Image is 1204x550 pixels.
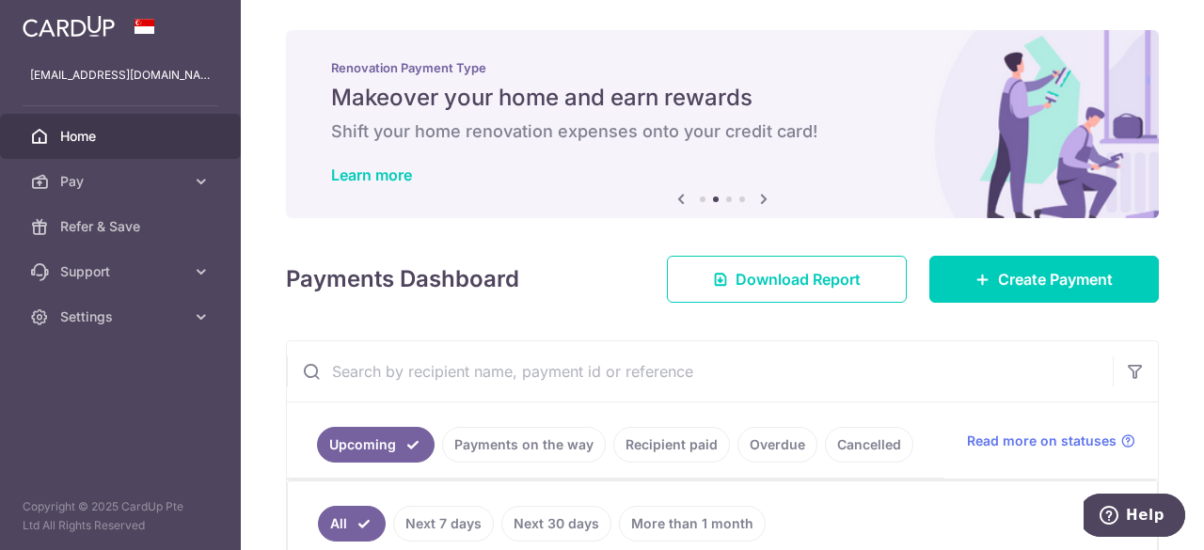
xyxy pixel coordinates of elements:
[42,13,81,30] span: Help
[737,427,817,463] a: Overdue
[442,427,606,463] a: Payments on the way
[331,60,1114,75] p: Renovation Payment Type
[619,506,766,542] a: More than 1 month
[967,432,1135,450] a: Read more on statuses
[60,127,184,146] span: Home
[318,506,386,542] a: All
[825,427,913,463] a: Cancelled
[501,506,611,542] a: Next 30 days
[30,66,211,85] p: [EMAIL_ADDRESS][DOMAIN_NAME]
[60,307,184,326] span: Settings
[667,256,907,303] a: Download Report
[317,427,435,463] a: Upcoming
[331,165,412,184] a: Learn more
[613,427,730,463] a: Recipient paid
[1084,494,1185,541] iframe: Opens a widget where you can find more information
[60,172,184,191] span: Pay
[286,30,1159,218] img: Renovation banner
[967,432,1117,450] span: Read more on statuses
[286,262,519,296] h4: Payments Dashboard
[393,506,494,542] a: Next 7 days
[929,256,1159,303] a: Create Payment
[331,83,1114,113] h5: Makeover your home and earn rewards
[60,262,184,281] span: Support
[60,217,184,236] span: Refer & Save
[736,268,861,291] span: Download Report
[23,15,115,38] img: CardUp
[331,120,1114,143] h6: Shift your home renovation expenses onto your credit card!
[287,341,1113,401] input: Search by recipient name, payment id or reference
[998,268,1113,291] span: Create Payment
